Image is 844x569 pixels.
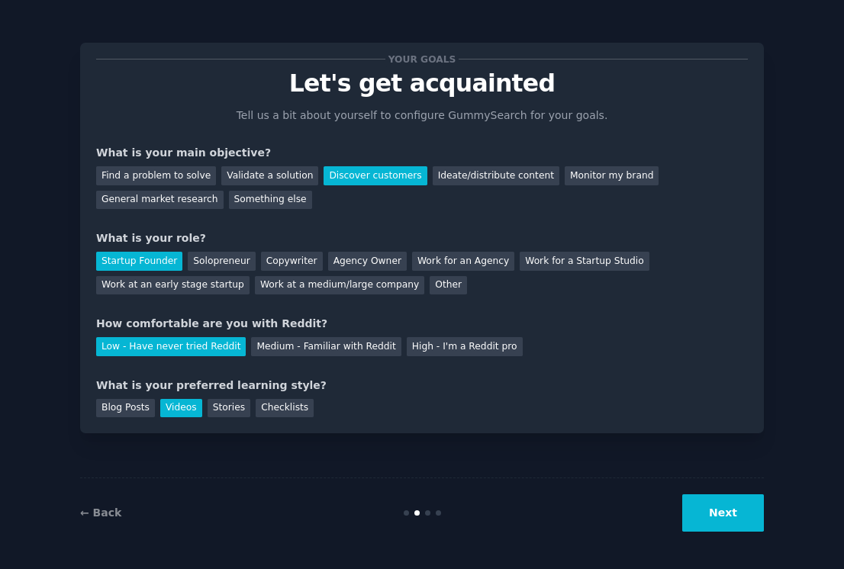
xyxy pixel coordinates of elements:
[251,337,401,356] div: Medium - Familiar with Reddit
[230,108,614,124] p: Tell us a bit about yourself to configure GummySearch for your goals.
[96,316,748,332] div: How comfortable are you with Reddit?
[324,166,427,185] div: Discover customers
[412,252,514,271] div: Work for an Agency
[208,399,250,418] div: Stories
[96,276,250,295] div: Work at an early stage startup
[96,191,224,210] div: General market research
[256,399,314,418] div: Checklists
[407,337,523,356] div: High - I'm a Reddit pro
[261,252,323,271] div: Copywriter
[96,399,155,418] div: Blog Posts
[96,70,748,97] p: Let's get acquainted
[520,252,649,271] div: Work for a Startup Studio
[96,230,748,246] div: What is your role?
[682,494,764,532] button: Next
[229,191,312,210] div: Something else
[80,506,121,519] a: ← Back
[385,51,459,67] span: Your goals
[430,276,467,295] div: Other
[255,276,424,295] div: Work at a medium/large company
[188,252,255,271] div: Solopreneur
[565,166,659,185] div: Monitor my brand
[96,378,748,394] div: What is your preferred learning style?
[221,166,318,185] div: Validate a solution
[433,166,559,185] div: Ideate/distribute content
[96,252,182,271] div: Startup Founder
[328,252,407,271] div: Agency Owner
[96,145,748,161] div: What is your main objective?
[96,337,246,356] div: Low - Have never tried Reddit
[96,166,216,185] div: Find a problem to solve
[160,399,202,418] div: Videos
